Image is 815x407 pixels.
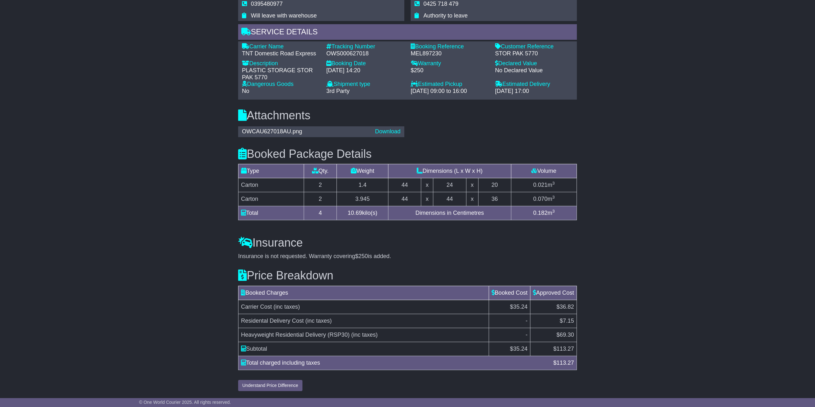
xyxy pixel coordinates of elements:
div: TNT Domestic Road Express [242,50,320,57]
td: $ [530,342,577,356]
td: m [511,192,577,206]
span: - [526,318,528,324]
td: x [421,192,433,206]
td: Dimensions (L x W x H) [388,164,511,178]
div: MEL897230 [411,50,489,57]
h3: Insurance [238,236,577,249]
td: Carton [238,192,304,206]
td: Booked Charges [238,286,489,300]
span: (inc taxes) [305,318,332,324]
td: 2 [304,178,337,192]
td: x [421,178,433,192]
div: PLASTIC STORAGE STOR PAK 5770 [242,67,320,81]
td: 3.945 [337,192,388,206]
span: $7.15 [560,318,574,324]
div: $250 [411,67,489,74]
td: Dimensions in Centimetres [388,206,511,220]
span: (inc taxes) [351,332,378,338]
div: Booking Reference [411,43,489,50]
td: 44 [433,192,466,206]
span: Heavyweight Residential Delivery (RSP30) [241,332,350,338]
td: x [466,192,478,206]
span: Will leave with warehouse [251,12,317,19]
h3: Attachments [238,109,577,122]
div: Insurance is not requested. Warranty covering is added. [238,253,577,260]
h3: Price Breakdown [238,269,577,282]
td: m [511,178,577,192]
div: STOR PAK 5770 [495,50,573,57]
td: 44 [388,192,421,206]
div: Carrier Name [242,43,320,50]
span: $250 [355,253,368,259]
span: 35.24 [513,346,528,352]
td: Approved Cost [530,286,577,300]
div: [DATE] 17:00 [495,88,573,95]
td: 24 [433,178,466,192]
td: m [511,206,577,220]
span: 113.27 [556,346,574,352]
td: Qty. [304,164,337,178]
sup: 3 [552,181,555,186]
td: 4 [304,206,337,220]
span: Residental Delivery Cost [241,318,304,324]
div: [DATE] 09:00 to 16:00 [411,88,489,95]
button: Understand Price Difference [238,380,302,391]
td: Weight [337,164,388,178]
span: 0395480977 [251,1,283,7]
span: © One World Courier 2025. All rights reserved. [139,400,231,405]
span: 3rd Party [326,88,350,94]
td: Type [238,164,304,178]
div: Dangerous Goods [242,81,320,88]
div: Total charged including taxes [238,359,550,367]
span: 113.27 [556,360,574,366]
sup: 3 [552,209,555,214]
span: 0.021 [533,182,548,188]
span: (inc taxes) [273,304,300,310]
div: OWS000627018 [326,50,404,57]
td: 36 [478,192,511,206]
span: Carrier Cost [241,304,272,310]
td: Subtotal [238,342,489,356]
div: Estimated Pickup [411,81,489,88]
td: 20 [478,178,511,192]
div: [DATE] 14:20 [326,67,404,74]
div: OWCAU627018AU.png [239,128,372,135]
span: No [242,88,249,94]
td: 1.4 [337,178,388,192]
td: Total [238,206,304,220]
td: 2 [304,192,337,206]
span: $69.30 [556,332,574,338]
div: $ [550,359,577,367]
td: Carton [238,178,304,192]
div: Tracking Number [326,43,404,50]
div: Booking Date [326,60,404,67]
a: Download [375,128,400,135]
span: 10.69 [348,210,362,216]
span: $35.24 [510,304,528,310]
div: Shipment type [326,81,404,88]
td: 44 [388,178,421,192]
span: 0.070 [533,196,548,202]
td: Volume [511,164,577,178]
td: kilo(s) [337,206,388,220]
div: Description [242,60,320,67]
span: $36.82 [556,304,574,310]
h3: Booked Package Details [238,148,577,160]
span: Authority to leave [423,12,468,19]
span: 0425 718 479 [423,1,458,7]
td: x [466,178,478,192]
td: $ [489,342,530,356]
div: Warranty [411,60,489,67]
div: Service Details [238,24,577,41]
div: Customer Reference [495,43,573,50]
span: 0.182 [533,210,548,216]
span: - [526,332,528,338]
div: Declared Value [495,60,573,67]
sup: 3 [552,195,555,200]
td: Booked Cost [489,286,530,300]
div: No Declared Value [495,67,573,74]
div: Estimated Delivery [495,81,573,88]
